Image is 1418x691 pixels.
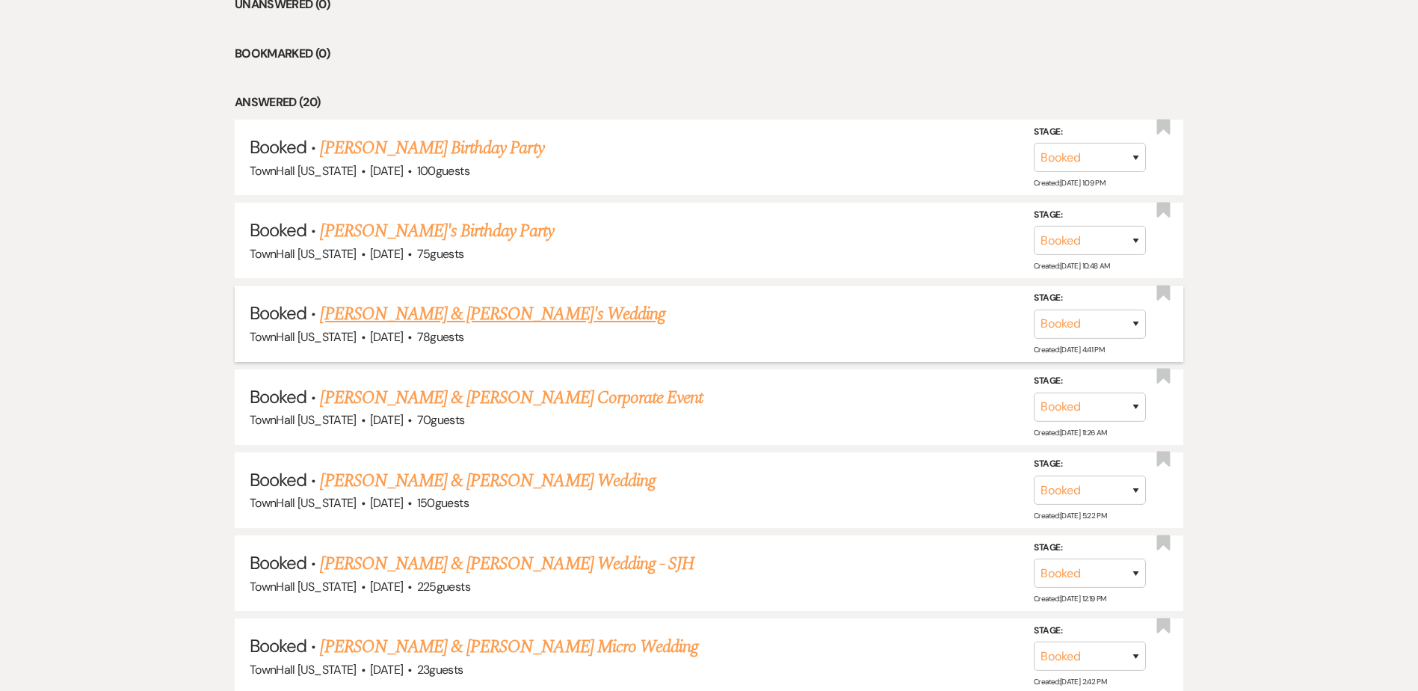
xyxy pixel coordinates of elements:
label: Stage: [1034,124,1146,141]
a: [PERSON_NAME] Birthday Party [320,135,543,162]
label: Stage: [1034,540,1146,556]
span: TownHall [US_STATE] [250,579,357,595]
span: Booked [250,468,306,491]
span: Booked [250,385,306,408]
span: 78 guests [417,329,464,345]
span: [DATE] [370,662,403,678]
li: Answered (20) [235,93,1183,112]
span: TownHall [US_STATE] [250,495,357,511]
span: 70 guests [417,412,465,428]
a: [PERSON_NAME] & [PERSON_NAME] Corporate Event [320,384,703,411]
span: [DATE] [370,163,403,179]
span: Booked [250,634,306,657]
span: [DATE] [370,495,403,511]
a: [PERSON_NAME] & [PERSON_NAME] Wedding [320,467,655,494]
span: TownHall [US_STATE] [250,412,357,428]
li: Bookmarked (0) [235,44,1183,64]
a: [PERSON_NAME] & [PERSON_NAME] Wedding - SJH [320,550,694,577]
label: Stage: [1034,207,1146,224]
span: 225 guests [417,579,470,595]
span: TownHall [US_STATE] [250,662,357,678]
span: Created: [DATE] 12:19 PM [1034,594,1106,604]
span: Created: [DATE] 4:41 PM [1034,345,1104,354]
span: [DATE] [370,329,403,345]
a: [PERSON_NAME] & [PERSON_NAME] Micro Wedding [320,633,698,660]
span: Booked [250,135,306,159]
span: [DATE] [370,412,403,428]
span: 23 guests [417,662,463,678]
a: [PERSON_NAME] & [PERSON_NAME]'s Wedding [320,301,665,328]
label: Stage: [1034,623,1146,639]
span: [DATE] [370,246,403,262]
span: Created: [DATE] 5:22 PM [1034,511,1106,520]
span: Created: [DATE] 10:48 AM [1034,261,1109,271]
span: TownHall [US_STATE] [250,163,357,179]
a: [PERSON_NAME]'s Birthday Party [320,218,553,245]
span: Booked [250,301,306,325]
span: TownHall [US_STATE] [250,246,357,262]
span: TownHall [US_STATE] [250,329,357,345]
span: Booked [250,551,306,574]
span: Created: [DATE] 2:42 PM [1034,677,1106,687]
span: Created: [DATE] 1:09 PM [1034,178,1105,188]
span: 150 guests [417,495,469,511]
label: Stage: [1034,290,1146,307]
label: Stage: [1034,373,1146,390]
span: Created: [DATE] 11:26 AM [1034,428,1106,437]
span: 75 guests [417,246,464,262]
span: [DATE] [370,579,403,595]
span: Booked [250,218,306,242]
label: Stage: [1034,456,1146,473]
span: 100 guests [417,163,469,179]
